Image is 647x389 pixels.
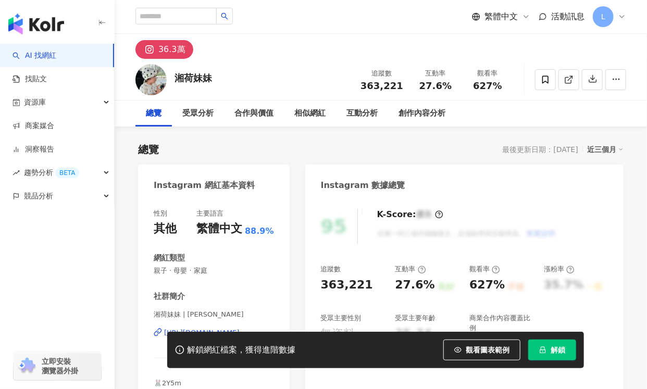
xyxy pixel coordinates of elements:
span: search [221,12,228,20]
div: 觀看率 [469,265,500,274]
div: 受眾分析 [182,107,214,120]
div: 36.3萬 [158,42,185,57]
div: 總覽 [146,107,161,120]
div: BETA [55,168,79,178]
span: 活動訊息 [551,11,584,21]
div: 相似網紅 [294,107,326,120]
span: rise [13,169,20,177]
div: 漲粉率 [544,265,575,274]
div: 互動率 [416,68,455,79]
span: 繁體中文 [484,11,518,22]
button: 觀看圖表範例 [443,340,520,360]
div: 其他 [154,221,177,237]
span: 627% [473,81,502,91]
div: Instagram 網紅基本資料 [154,180,255,191]
span: 27.6% [419,81,452,91]
div: 湘荷妹妹 [175,71,212,84]
span: 88.9% [245,225,274,237]
div: 網紅類型 [154,253,185,263]
span: 立即安裝 瀏覽器外掛 [42,357,78,375]
span: 觀看圖表範例 [466,346,509,354]
div: 近三個月 [587,143,624,156]
div: 總覽 [138,142,159,157]
img: chrome extension [17,358,37,374]
span: lock [539,346,546,354]
div: 觀看率 [468,68,507,79]
span: 趨勢分析 [24,161,79,184]
a: searchAI 找網紅 [13,51,56,61]
a: 洞察報告 [13,144,54,155]
span: 資源庫 [24,91,46,114]
div: 最後更新日期：[DATE] [503,145,578,154]
div: 社群簡介 [154,291,185,302]
span: 363,221 [360,80,403,91]
div: 互動率 [395,265,426,274]
div: 創作內容分析 [399,107,445,120]
div: 互動分析 [346,107,378,120]
div: 受眾主要年齡 [395,313,436,323]
div: 追蹤數 [360,68,403,79]
button: 36.3萬 [135,40,193,59]
div: 627% [469,277,505,293]
span: 競品分析 [24,184,53,208]
img: KOL Avatar [135,64,167,95]
div: 性別 [154,209,167,218]
img: logo [8,14,64,34]
div: 主要語言 [196,209,223,218]
a: 商案媒合 [13,121,54,131]
span: 親子 · 母嬰 · 家庭 [154,266,274,275]
div: 363,221 [321,277,373,293]
div: 解鎖網紅檔案，獲得進階數據 [187,345,295,356]
div: 受眾主要性別 [321,313,362,323]
div: 追蹤數 [321,265,341,274]
div: 27.6% [395,277,434,293]
span: 湘荷妹妹 | [PERSON_NAME] [154,310,274,319]
div: K-Score : [377,209,443,220]
div: 無資料 [321,326,355,342]
span: 解鎖 [551,346,565,354]
a: [URL][DOMAIN_NAME] [154,328,274,337]
div: [URL][DOMAIN_NAME] [164,328,240,337]
div: 商業合作內容覆蓋比例 [469,313,533,332]
div: 合作與價值 [234,107,273,120]
div: Instagram 數據總覽 [321,180,405,191]
button: 解鎖 [528,340,576,360]
a: chrome extension立即安裝 瀏覽器外掛 [14,352,101,380]
a: 找貼文 [13,74,47,84]
div: 繁體中文 [196,221,242,237]
span: L [601,11,605,22]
